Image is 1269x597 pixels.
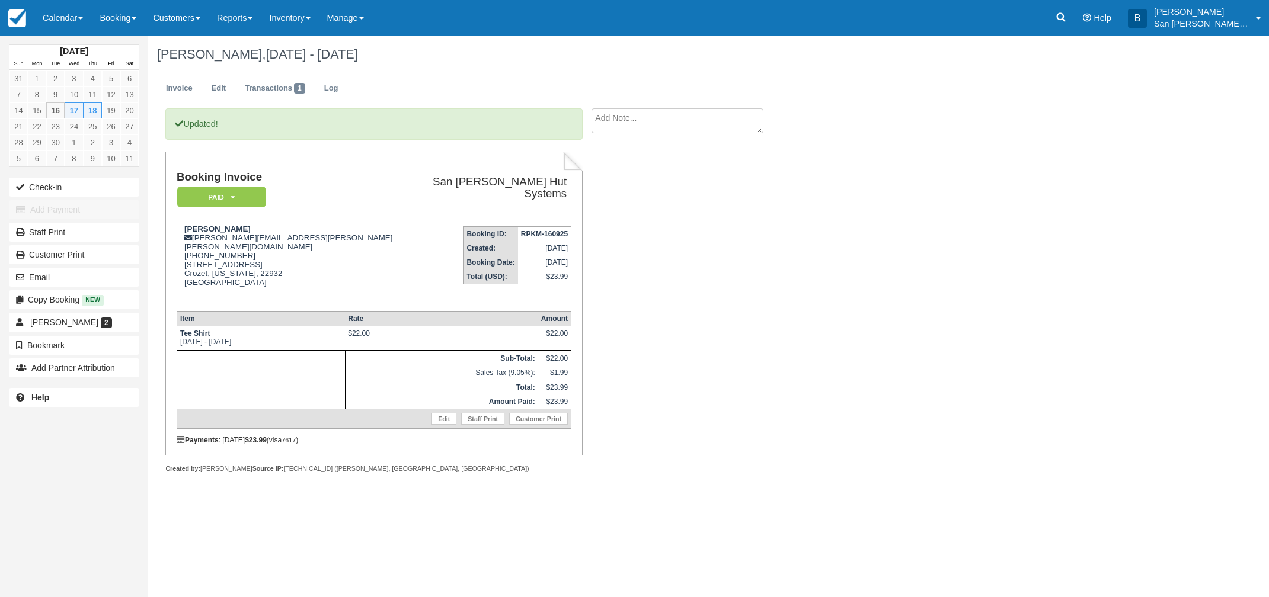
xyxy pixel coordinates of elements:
[46,57,65,70] th: Tue
[46,134,65,150] a: 30
[177,436,219,444] strong: Payments
[345,312,538,326] th: Rate
[65,102,83,118] a: 17
[177,436,571,444] div: : [DATE] (visa )
[252,465,284,472] strong: Source IP:
[120,150,139,166] a: 11
[31,393,49,402] b: Help
[1154,6,1249,18] p: [PERSON_NAME]
[177,224,418,301] div: [PERSON_NAME][EMAIL_ADDRESS][PERSON_NAME][PERSON_NAME][DOMAIN_NAME] [PHONE_NUMBER] [STREET_ADDRES...
[65,70,83,86] a: 3
[8,9,26,27] img: checkfront-main-nav-mini-logo.png
[538,394,571,409] td: $23.99
[65,57,83,70] th: Wed
[509,413,568,425] a: Customer Print
[9,313,139,332] a: [PERSON_NAME] 2
[102,57,120,70] th: Fri
[461,413,504,425] a: Staff Print
[9,388,139,407] a: Help
[46,102,65,118] a: 16
[464,269,518,284] th: Total (USD):
[84,102,102,118] a: 18
[282,436,296,444] small: 7617
[28,134,46,150] a: 29
[266,47,357,62] span: [DATE] - [DATE]
[345,365,538,380] td: Sales Tax (9.05%):
[28,70,46,86] a: 1
[120,70,139,86] a: 6
[9,268,139,287] button: Email
[9,200,139,219] button: Add Payment
[9,290,139,309] button: Copy Booking New
[28,118,46,134] a: 22
[165,464,582,473] div: [PERSON_NAME] [TECHNICAL_ID] ([PERSON_NAME], [GEOGRAPHIC_DATA], [GEOGRAPHIC_DATA])
[180,329,210,338] strong: Tee Shirt
[177,312,345,326] th: Item
[345,380,538,395] th: Total:
[120,118,139,134] a: 27
[46,86,65,102] a: 9
[28,102,46,118] a: 15
[120,102,139,118] a: 20
[464,226,518,241] th: Booking ID:
[1083,14,1091,22] i: Help
[28,57,46,70] th: Mon
[236,77,314,100] a: Transactions1
[1128,9,1147,28] div: B
[9,178,139,197] button: Check-in
[157,77,202,100] a: Invoice
[541,329,568,347] div: $22.00
[30,317,98,327] span: [PERSON_NAME]
[9,223,139,242] a: Staff Print
[84,118,102,134] a: 25
[464,255,518,269] th: Booking Date:
[294,83,305,94] span: 1
[518,255,571,269] td: [DATE]
[1154,18,1249,30] p: San [PERSON_NAME] Hut Systems
[431,413,456,425] a: Edit
[9,150,28,166] a: 5
[538,312,571,326] th: Amount
[84,57,102,70] th: Thu
[65,150,83,166] a: 8
[518,241,571,255] td: [DATE]
[102,70,120,86] a: 5
[9,336,139,355] button: Bookmark
[538,380,571,395] td: $23.99
[345,394,538,409] th: Amount Paid:
[345,326,538,351] td: $22.00
[165,465,200,472] strong: Created by:
[84,70,102,86] a: 4
[245,436,267,444] strong: $23.99
[82,295,104,305] span: New
[9,102,28,118] a: 14
[84,86,102,102] a: 11
[28,86,46,102] a: 8
[102,134,120,150] a: 3
[9,57,28,70] th: Sun
[9,118,28,134] a: 21
[120,86,139,102] a: 13
[518,269,571,284] td: $23.99
[84,134,102,150] a: 2
[177,187,266,207] em: Paid
[9,86,28,102] a: 7
[65,134,83,150] a: 1
[538,351,571,366] td: $22.00
[521,230,568,238] strong: RPKM-160925
[177,171,418,184] h1: Booking Invoice
[157,47,1091,62] h1: [PERSON_NAME],
[315,77,347,100] a: Log
[423,176,567,200] h2: San [PERSON_NAME] Hut Systems
[28,150,46,166] a: 6
[102,102,120,118] a: 19
[101,317,112,328] span: 2
[46,70,65,86] a: 2
[464,241,518,255] th: Created:
[46,118,65,134] a: 23
[120,57,139,70] th: Sat
[120,134,139,150] a: 4
[9,245,139,264] a: Customer Print
[184,224,251,233] strong: [PERSON_NAME]
[1094,13,1111,23] span: Help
